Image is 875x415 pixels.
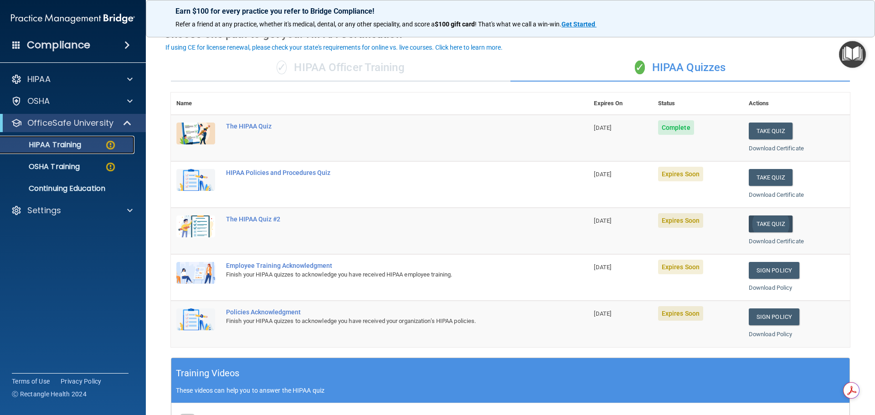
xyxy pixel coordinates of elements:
p: Continuing Education [6,184,130,193]
p: OfficeSafe University [27,118,113,128]
span: [DATE] [594,124,611,131]
span: Expires Soon [658,213,703,228]
button: Take Quiz [749,215,793,232]
span: Ⓒ Rectangle Health 2024 [12,389,87,399]
button: If using CE for license renewal, please check your state's requirements for online vs. live cours... [164,43,504,52]
div: The HIPAA Quiz [226,123,543,130]
button: Take Quiz [749,123,793,139]
a: HIPAA [11,74,133,85]
div: The HIPAA Quiz #2 [226,215,543,223]
a: Sign Policy [749,262,799,279]
span: [DATE] [594,310,611,317]
h4: Compliance [27,39,90,51]
span: Refer a friend at any practice, whether it's medical, dental, or any other speciality, and score a [175,20,435,28]
p: HIPAA Training [6,140,81,149]
span: Expires Soon [658,306,703,321]
span: Expires Soon [658,260,703,274]
p: Earn $100 for every practice you refer to Bridge Compliance! [175,7,845,15]
a: Terms of Use [12,377,50,386]
p: OSHA [27,96,50,107]
strong: Get Started [561,20,595,28]
img: warning-circle.0cc9ac19.png [105,139,116,151]
th: Expires On [588,92,652,115]
img: warning-circle.0cc9ac19.png [105,161,116,173]
button: Open Resource Center [839,41,866,68]
a: Settings [11,205,133,216]
div: HIPAA Quizzes [510,54,850,82]
span: [DATE] [594,217,611,224]
a: Get Started [561,20,597,28]
div: HIPAA Officer Training [171,54,510,82]
img: PMB logo [11,10,135,28]
a: Download Certificate [749,145,804,152]
p: HIPAA [27,74,51,85]
span: [DATE] [594,171,611,178]
a: Download Certificate [749,238,804,245]
div: Finish your HIPAA quizzes to acknowledge you have received your organization’s HIPAA policies. [226,316,543,327]
th: Actions [743,92,850,115]
p: Settings [27,205,61,216]
a: OSHA [11,96,133,107]
span: ✓ [635,61,645,74]
p: OSHA Training [6,162,80,171]
a: Privacy Policy [61,377,102,386]
div: If using CE for license renewal, please check your state's requirements for online vs. live cours... [165,44,503,51]
span: ✓ [277,61,287,74]
div: HIPAA Policies and Procedures Quiz [226,169,543,176]
p: These videos can help you to answer the HIPAA quiz [176,387,845,394]
a: Sign Policy [749,308,799,325]
a: Download Policy [749,331,793,338]
th: Name [171,92,221,115]
div: Finish your HIPAA quizzes to acknowledge you have received HIPAA employee training. [226,269,543,280]
span: Complete [658,120,694,135]
th: Status [653,92,743,115]
button: Take Quiz [749,169,793,186]
h5: Training Videos [176,365,240,381]
span: [DATE] [594,264,611,271]
strong: $100 gift card [435,20,475,28]
div: Employee Training Acknowledgment [226,262,543,269]
a: Download Certificate [749,191,804,198]
a: OfficeSafe University [11,118,132,128]
a: Download Policy [749,284,793,291]
div: Policies Acknowledgment [226,308,543,316]
span: Expires Soon [658,167,703,181]
span: ! That's what we call a win-win. [475,20,561,28]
